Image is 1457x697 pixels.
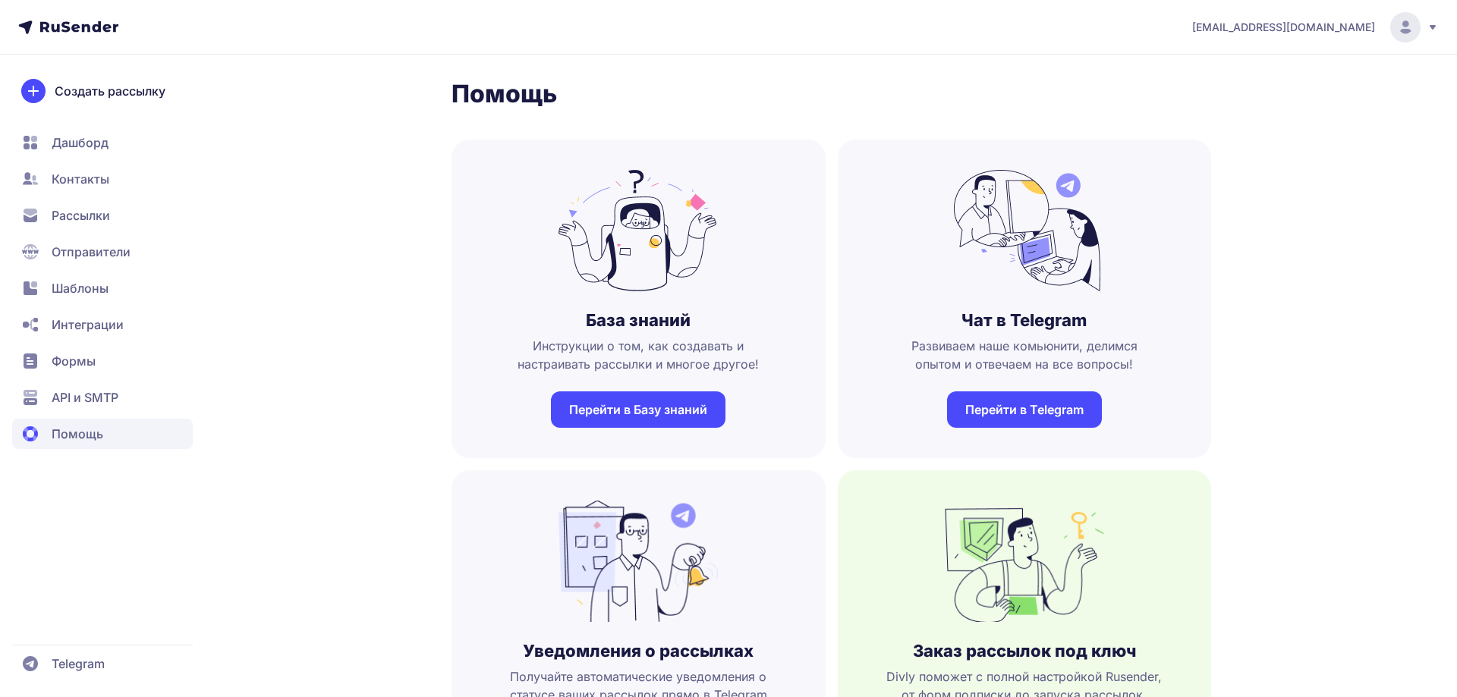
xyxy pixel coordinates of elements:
span: Инструкции о том, как создавать и настраивать рассылки и многое другое! [476,337,801,373]
img: no_photo [945,501,1104,622]
img: no_photo [559,170,718,291]
h1: Помощь [452,79,1211,109]
span: Дашборд [52,133,109,152]
span: Помощь [52,425,103,443]
h3: База знаний [586,309,691,331]
span: Отправители [52,243,131,261]
span: Шаблоны [52,279,109,297]
h3: Заказ рассылок под ключ [913,640,1136,661]
span: Формы [52,352,96,370]
span: Развиваем наше комьюнити, делимся опытом и отвечаем на все вопросы! [862,337,1188,373]
a: Перейти в Telegram [947,391,1102,428]
img: no_photo [945,170,1104,291]
span: Рассылки [52,206,110,224]
span: Интеграции [52,316,124,334]
a: Перейти в Базу знаний [551,391,725,428]
span: Создать рассылку [55,82,165,100]
img: no_photo [559,501,718,622]
span: Контакты [52,170,109,188]
h3: Чат в Telegram [961,309,1087,331]
span: [EMAIL_ADDRESS][DOMAIN_NAME] [1192,20,1375,35]
span: Telegram [52,655,105,673]
span: API и SMTP [52,388,118,407]
h3: Уведомления о рассылках [523,640,754,661]
a: Telegram [12,648,193,679]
